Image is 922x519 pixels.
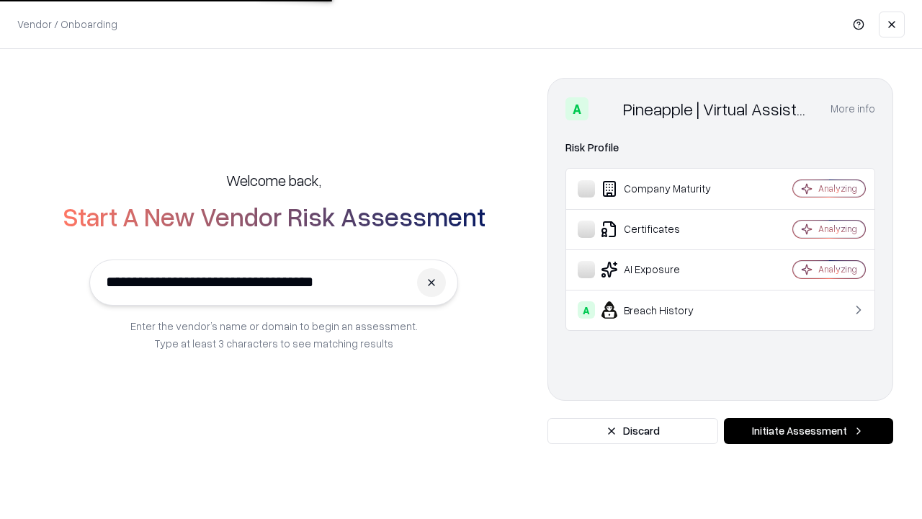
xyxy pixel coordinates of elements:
[578,180,750,198] div: Company Maturity
[63,202,485,231] h2: Start A New Vendor Risk Assessment
[578,301,595,319] div: A
[818,182,857,195] div: Analyzing
[831,96,875,122] button: More info
[818,263,857,275] div: Analyzing
[17,17,117,32] p: Vendor / Onboarding
[623,97,813,120] div: Pineapple | Virtual Assistant Agency
[565,97,588,120] div: A
[578,301,750,319] div: Breach History
[565,139,875,156] div: Risk Profile
[818,223,857,235] div: Analyzing
[578,261,750,278] div: AI Exposure
[724,418,893,444] button: Initiate Assessment
[226,170,321,190] h5: Welcome back,
[547,418,718,444] button: Discard
[594,97,617,120] img: Pineapple | Virtual Assistant Agency
[578,221,750,238] div: Certificates
[130,317,418,352] p: Enter the vendor’s name or domain to begin an assessment. Type at least 3 characters to see match...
